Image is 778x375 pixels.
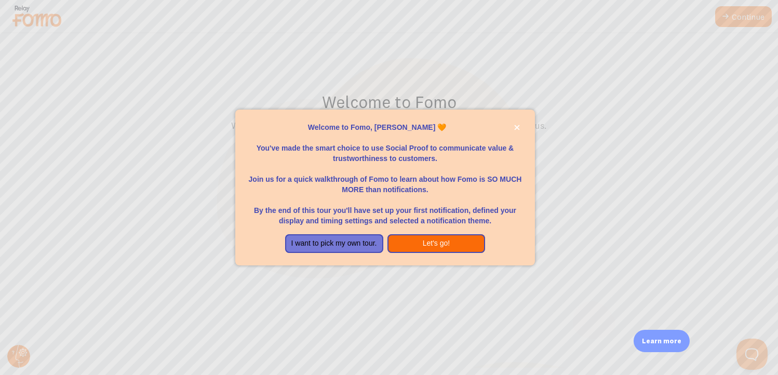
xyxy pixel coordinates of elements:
p: You've made the smart choice to use Social Proof to communicate value & trustworthiness to custom... [248,132,522,164]
p: Join us for a quick walkthrough of Fomo to learn about how Fomo is SO MUCH MORE than notifications. [248,164,522,195]
div: Welcome to Fomo, talari ramcharan 🧡You&amp;#39;ve made the smart choice to use Social Proof to co... [235,110,535,265]
div: Learn more [634,330,690,352]
p: Learn more [642,336,681,346]
p: By the end of this tour you'll have set up your first notification, defined your display and timi... [248,195,522,226]
button: Let's go! [387,234,486,253]
button: close, [512,122,522,133]
p: Welcome to Fomo, [PERSON_NAME] 🧡 [248,122,522,132]
button: I want to pick my own tour. [285,234,383,253]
